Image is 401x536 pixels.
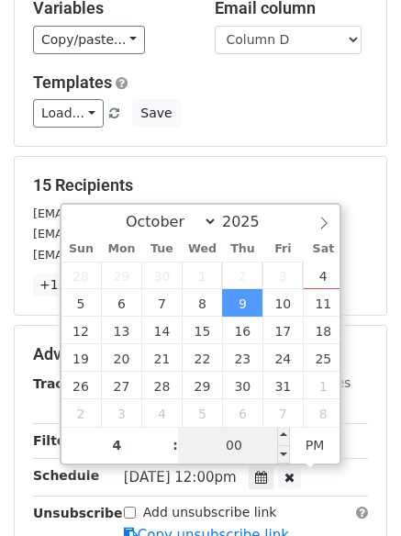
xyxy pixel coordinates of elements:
span: October 8, 2025 [182,289,222,317]
span: October 26, 2025 [61,372,102,399]
span: November 4, 2025 [141,399,182,427]
span: October 19, 2025 [61,344,102,372]
strong: Schedule [33,468,99,483]
span: September 28, 2025 [61,262,102,289]
span: October 22, 2025 [182,344,222,372]
span: September 30, 2025 [141,262,182,289]
input: Minute [178,427,290,463]
span: October 29, 2025 [182,372,222,399]
span: October 23, 2025 [222,344,262,372]
span: November 2, 2025 [61,399,102,427]
span: October 14, 2025 [141,317,182,344]
strong: Tracking [33,376,95,391]
span: Thu [222,243,262,255]
span: October 31, 2025 [262,372,303,399]
a: +12 more [33,274,110,296]
span: October 30, 2025 [222,372,262,399]
input: Year [217,213,284,230]
label: Add unsubscribe link [143,503,277,522]
span: November 1, 2025 [303,372,343,399]
a: Templates [33,73,112,92]
small: [EMAIL_ADDRESS][DOMAIN_NAME] [33,248,238,262]
span: Click to toggle [290,427,340,463]
span: October 1, 2025 [182,262,222,289]
span: October 10, 2025 [262,289,303,317]
span: October 17, 2025 [262,317,303,344]
span: October 20, 2025 [101,344,141,372]
span: October 4, 2025 [303,262,343,289]
span: October 9, 2025 [222,289,262,317]
small: [EMAIL_ADDRESS][DOMAIN_NAME] [33,207,238,220]
span: Mon [101,243,141,255]
a: Copy/paste... [33,26,145,54]
span: October 11, 2025 [303,289,343,317]
span: October 7, 2025 [141,289,182,317]
span: October 12, 2025 [61,317,102,344]
input: Hour [61,427,173,463]
span: October 15, 2025 [182,317,222,344]
span: November 5, 2025 [182,399,222,427]
span: Wed [182,243,222,255]
iframe: Chat Widget [309,448,401,536]
span: November 7, 2025 [262,399,303,427]
span: October 18, 2025 [303,317,343,344]
span: October 3, 2025 [262,262,303,289]
span: October 6, 2025 [101,289,141,317]
span: November 8, 2025 [303,399,343,427]
a: Load... [33,99,104,128]
span: October 28, 2025 [141,372,182,399]
strong: Unsubscribe [33,506,123,520]
span: Fri [262,243,303,255]
span: November 3, 2025 [101,399,141,427]
h5: 15 Recipients [33,175,368,195]
small: [EMAIL_ADDRESS][DOMAIN_NAME] [33,227,238,240]
span: Tue [141,243,182,255]
h5: Advanced [33,344,368,364]
strong: Filters [33,433,80,448]
span: : [173,427,178,463]
span: October 2, 2025 [222,262,262,289]
span: October 25, 2025 [303,344,343,372]
span: October 13, 2025 [101,317,141,344]
span: October 21, 2025 [141,344,182,372]
span: [DATE] 12:00pm [124,469,237,486]
span: September 29, 2025 [101,262,141,289]
span: Sun [61,243,102,255]
span: October 5, 2025 [61,289,102,317]
span: November 6, 2025 [222,399,262,427]
span: Sat [303,243,343,255]
span: October 16, 2025 [222,317,262,344]
span: October 27, 2025 [101,372,141,399]
span: October 24, 2025 [262,344,303,372]
button: Save [132,99,180,128]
